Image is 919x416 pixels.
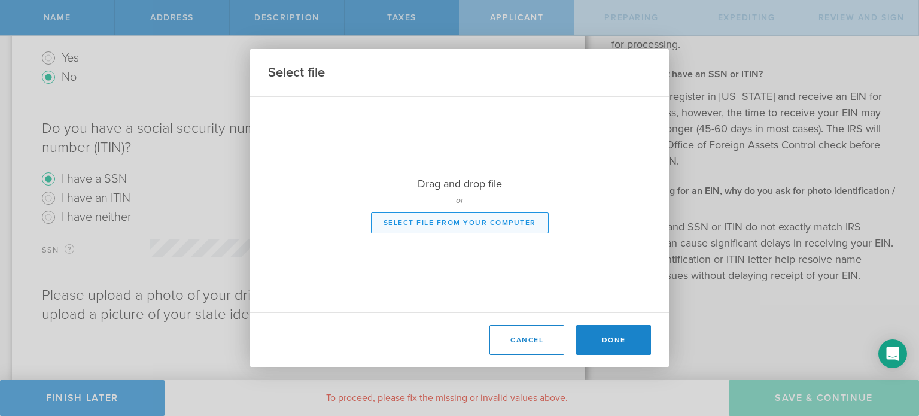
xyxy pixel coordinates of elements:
[446,195,473,205] em: — or —
[250,176,669,192] p: Drag and drop file
[268,64,325,81] h2: Select file
[489,325,564,355] button: Cancel
[371,212,549,233] button: Select file from your computer
[576,325,651,355] button: Done
[878,339,907,368] div: Open Intercom Messenger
